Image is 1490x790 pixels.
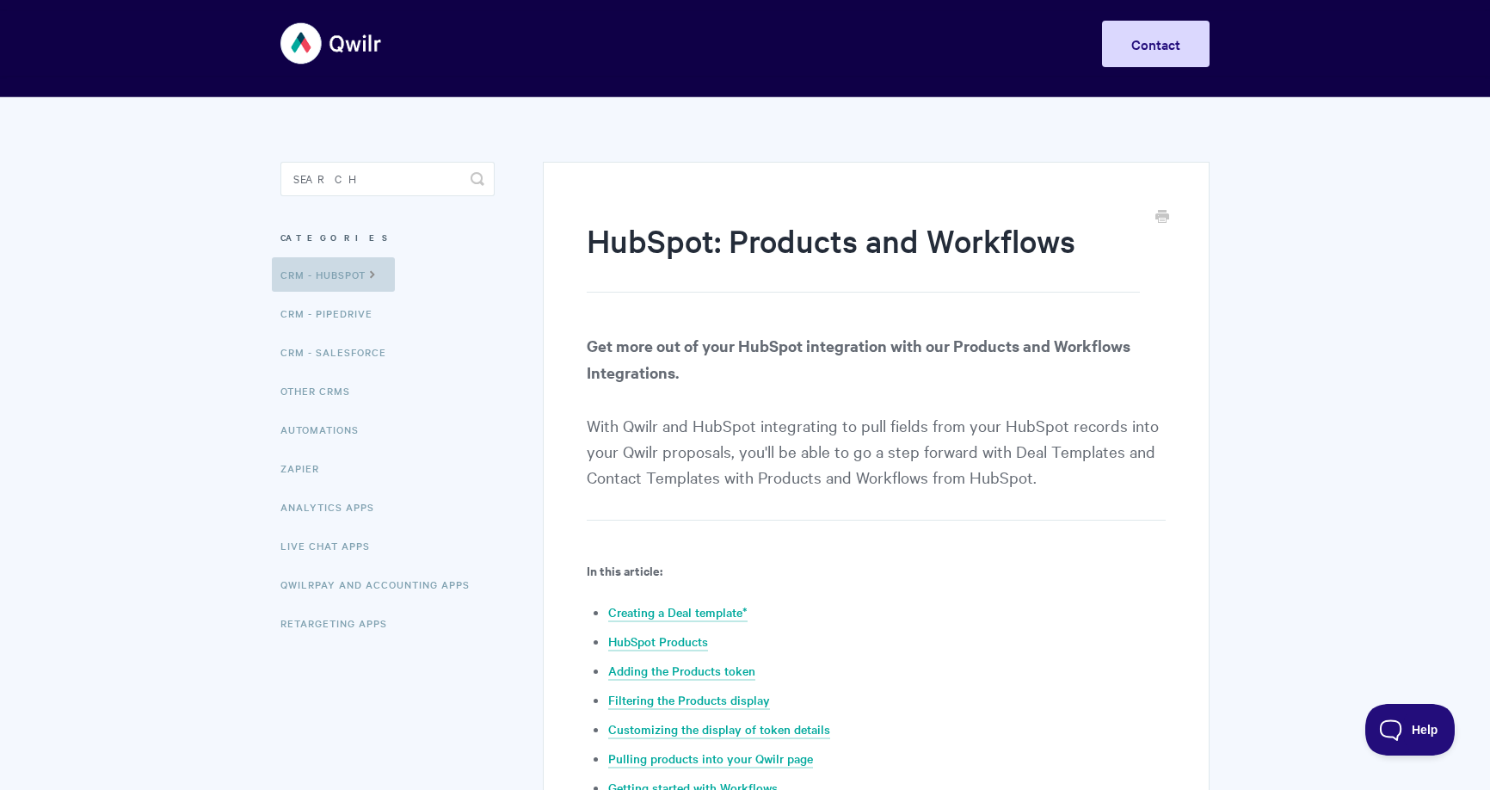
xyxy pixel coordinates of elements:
[280,162,495,196] input: Search
[280,222,495,253] h3: Categories
[280,567,483,602] a: QwilrPay and Accounting Apps
[280,490,387,524] a: Analytics Apps
[1155,208,1169,227] a: Print this Article
[1365,704,1456,756] iframe: Toggle Customer Support
[608,720,830,739] a: Customizing the display of token details
[608,633,708,651] a: HubSpot Products
[280,373,363,408] a: Other CRMs
[608,750,813,768] a: Pulling products into your Qwilr page
[587,332,1166,521] p: With Qwilr and HubSpot integrating to pull fields from your HubSpot records into your Qwilr propo...
[280,412,372,447] a: Automations
[280,11,383,76] img: Qwilr Help Center
[587,219,1140,293] h1: HubSpot: Products and Workflows
[587,335,1130,383] strong: Get more out of your HubSpot integration with our Products and Workflows Integrations.
[280,606,400,640] a: Retargeting Apps
[608,691,770,710] a: Filtering the Products display
[280,451,332,485] a: Zapier
[587,561,662,579] b: In this article:
[1102,21,1210,67] a: Contact
[272,257,395,292] a: CRM - HubSpot
[608,603,748,622] a: Creating a Deal template*
[608,662,755,681] a: Adding the Products token
[280,528,383,563] a: Live Chat Apps
[280,296,385,330] a: CRM - Pipedrive
[280,335,399,369] a: CRM - Salesforce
